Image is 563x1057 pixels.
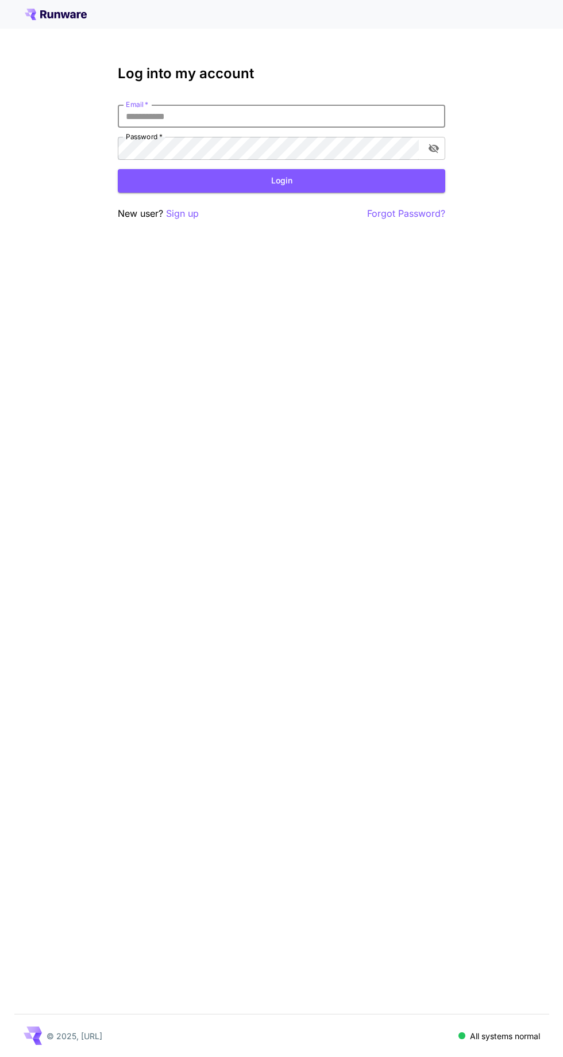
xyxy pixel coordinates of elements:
[126,132,163,141] label: Password
[470,1030,540,1042] p: All systems normal
[166,206,199,221] button: Sign up
[118,66,445,82] h3: Log into my account
[423,138,444,159] button: toggle password visibility
[367,206,445,221] button: Forgot Password?
[118,206,199,221] p: New user?
[118,169,445,193] button: Login
[126,99,148,109] label: Email
[47,1030,102,1042] p: © 2025, [URL]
